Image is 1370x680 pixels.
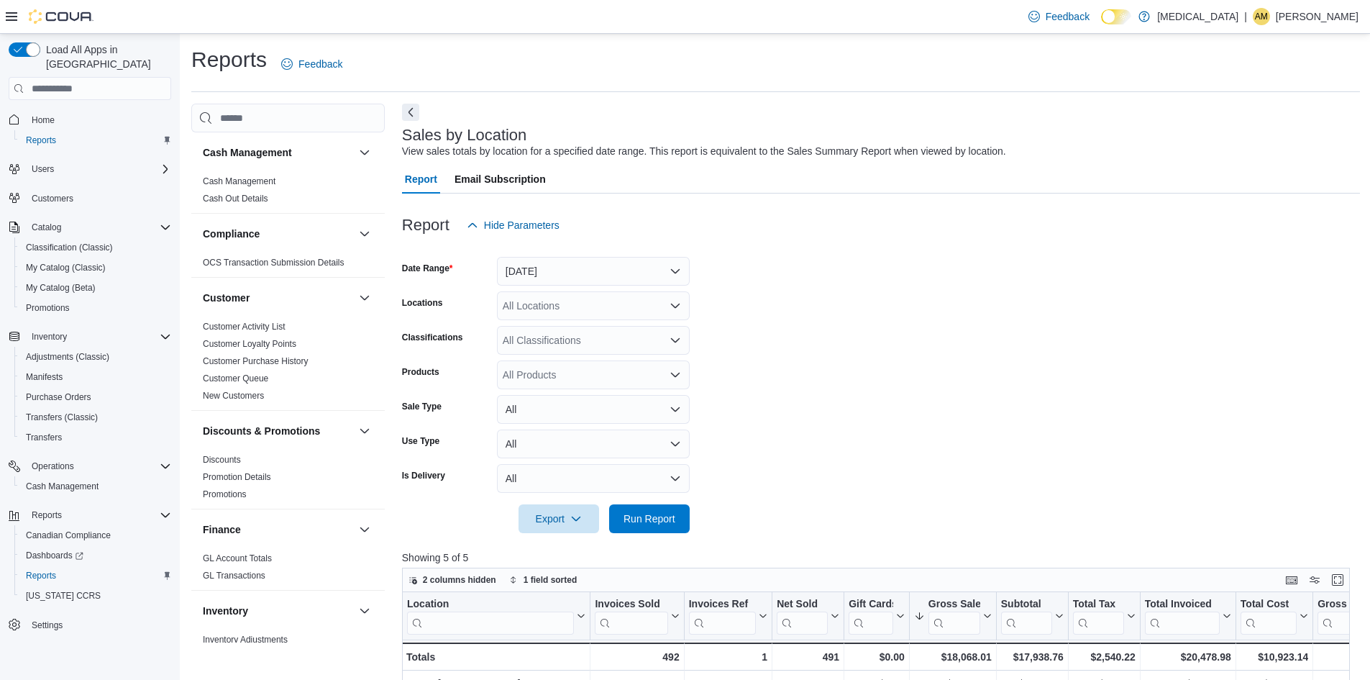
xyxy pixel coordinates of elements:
[1073,598,1124,635] div: Total Tax
[20,547,171,564] span: Dashboards
[20,368,171,386] span: Manifests
[402,297,443,309] label: Locations
[914,648,992,666] div: $18,068.01
[20,299,171,317] span: Promotions
[356,225,373,242] button: Compliance
[20,368,68,386] a: Manifests
[356,144,373,161] button: Cash Management
[1253,8,1270,25] div: Angus MacDonald
[32,461,74,472] span: Operations
[670,335,681,346] button: Open list of options
[203,424,320,438] h3: Discounts & Promotions
[1145,598,1231,635] button: Total Invoiced
[3,159,177,179] button: Users
[20,478,104,495] a: Cash Management
[14,130,177,150] button: Reports
[497,395,690,424] button: All
[402,144,1006,159] div: View sales totals by location for a specified date range. This report is equivalent to the Sales ...
[14,367,177,387] button: Manifests
[595,648,679,666] div: 492
[26,189,171,207] span: Customers
[402,104,419,121] button: Next
[203,634,288,645] span: Inventory Adjustments
[20,409,104,426] a: Transfers (Classic)
[914,598,992,635] button: Gross Sales
[497,464,690,493] button: All
[20,389,97,406] a: Purchase Orders
[670,300,681,312] button: Open list of options
[402,127,527,144] h3: Sales by Location
[191,318,385,410] div: Customer
[670,369,681,381] button: Open list of options
[29,9,93,24] img: Cova
[26,135,56,146] span: Reports
[356,602,373,620] button: Inventory
[26,616,171,634] span: Settings
[203,227,353,241] button: Compliance
[1255,8,1268,25] span: AM
[1073,648,1136,666] div: $2,540.22
[26,328,73,345] button: Inventory
[26,282,96,294] span: My Catalog (Beta)
[849,648,905,666] div: $0.00
[14,545,177,566] a: Dashboards
[14,387,177,407] button: Purchase Orders
[461,211,565,240] button: Hide Parameters
[203,258,344,268] a: OCS Transaction Submission Details
[32,163,54,175] span: Users
[203,355,309,367] span: Customer Purchase History
[624,512,675,526] span: Run Report
[688,598,767,635] button: Invoices Ref
[527,504,590,533] span: Export
[203,373,268,384] span: Customer Queue
[688,598,755,612] div: Invoices Ref
[1241,598,1297,612] div: Total Cost
[1145,598,1220,635] div: Total Invoiced
[688,598,755,635] div: Invoices Ref
[356,422,373,440] button: Discounts & Promotions
[203,194,268,204] a: Cash Out Details
[26,351,109,363] span: Adjustments (Classic)
[3,217,177,237] button: Catalog
[595,598,667,635] div: Invoices Sold
[20,279,101,296] a: My Catalog (Beta)
[26,190,79,207] a: Customers
[20,478,171,495] span: Cash Management
[356,289,373,307] button: Customer
[203,489,247,499] a: Promotions
[497,257,690,286] button: [DATE]
[191,550,385,590] div: Finance
[203,321,286,332] span: Customer Activity List
[849,598,893,612] div: Gift Cards
[1244,8,1247,25] p: |
[32,331,67,343] span: Inventory
[595,598,667,612] div: Invoices Sold
[26,302,70,314] span: Promotions
[203,604,353,618] button: Inventory
[402,263,453,274] label: Date Range
[1145,598,1220,612] div: Total Invoiced
[407,598,585,635] button: Location
[20,587,106,604] a: [US_STATE] CCRS
[1001,598,1052,612] div: Subtotal
[26,112,60,129] a: Home
[777,598,828,612] div: Net Sold
[20,527,117,544] a: Canadian Compliance
[20,132,171,149] span: Reports
[26,507,68,524] button: Reports
[1001,648,1064,666] div: $17,938.76
[203,291,353,305] button: Customer
[26,219,67,236] button: Catalog
[26,617,68,634] a: Settings
[1157,8,1238,25] p: [MEDICAL_DATA]
[20,348,115,366] a: Adjustments (Classic)
[14,258,177,278] button: My Catalog (Classic)
[14,586,177,606] button: [US_STATE] CCRS
[26,160,171,178] span: Users
[26,590,101,602] span: [US_STATE] CCRS
[14,298,177,318] button: Promotions
[20,547,89,564] a: Dashboards
[519,504,599,533] button: Export
[20,259,111,276] a: My Catalog (Classic)
[32,114,55,126] span: Home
